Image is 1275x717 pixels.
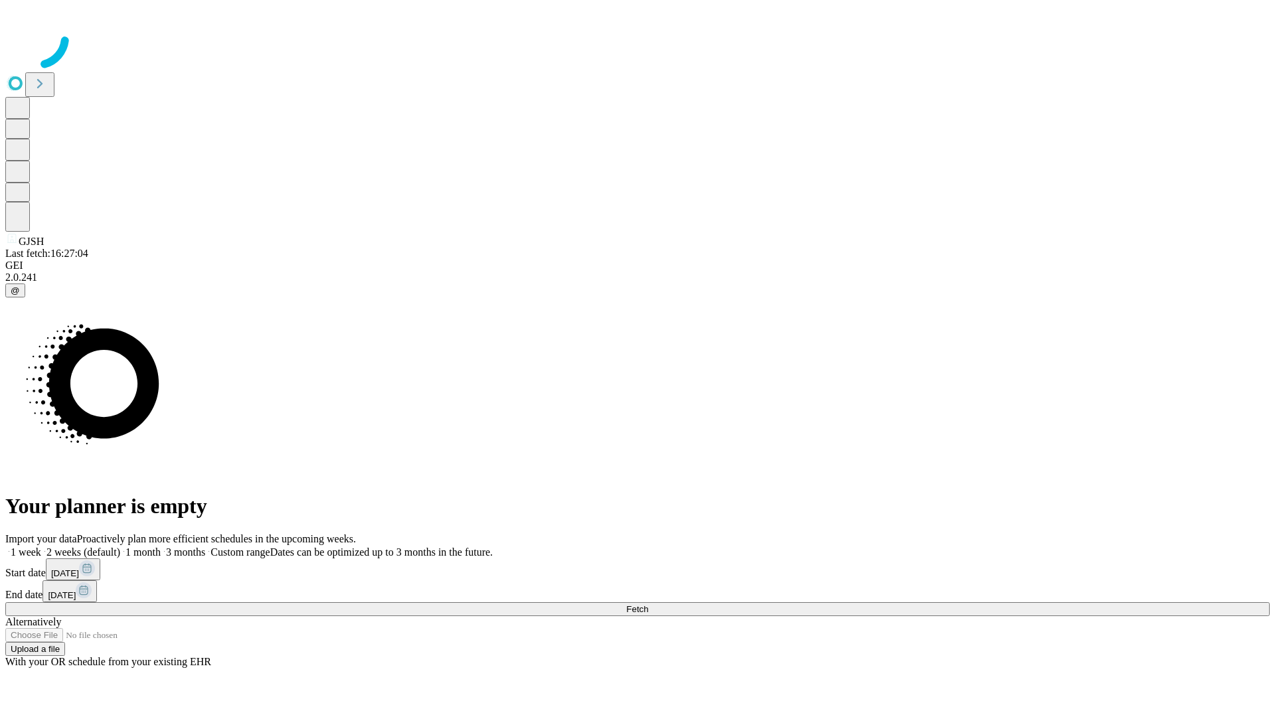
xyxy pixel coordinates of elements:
[5,656,211,667] span: With your OR schedule from your existing EHR
[5,494,1270,518] h1: Your planner is empty
[5,283,25,297] button: @
[19,236,44,247] span: GJSH
[166,546,205,558] span: 3 months
[5,260,1270,272] div: GEI
[5,602,1270,616] button: Fetch
[270,546,493,558] span: Dates can be optimized up to 3 months in the future.
[51,568,79,578] span: [DATE]
[11,546,41,558] span: 1 week
[77,533,356,544] span: Proactively plan more efficient schedules in the upcoming weeks.
[5,272,1270,283] div: 2.0.241
[11,285,20,295] span: @
[46,558,100,580] button: [DATE]
[5,642,65,656] button: Upload a file
[42,580,97,602] button: [DATE]
[5,558,1270,580] div: Start date
[5,533,77,544] span: Import your data
[5,248,88,259] span: Last fetch: 16:27:04
[211,546,270,558] span: Custom range
[48,590,76,600] span: [DATE]
[5,616,61,627] span: Alternatively
[5,580,1270,602] div: End date
[46,546,120,558] span: 2 weeks (default)
[126,546,161,558] span: 1 month
[626,604,648,614] span: Fetch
